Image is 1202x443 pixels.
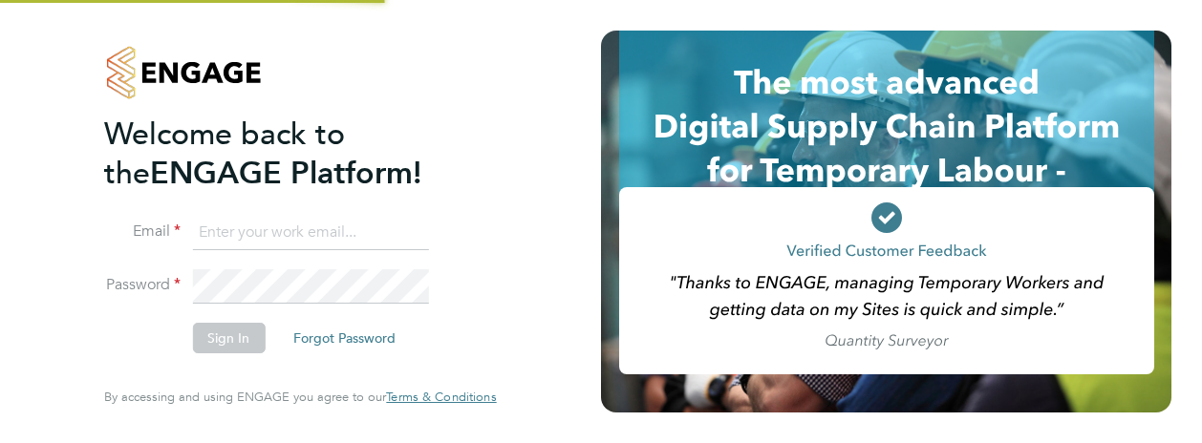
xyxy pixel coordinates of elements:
[192,216,428,250] input: Enter your work email...
[104,275,181,295] label: Password
[386,389,496,405] span: Terms & Conditions
[104,115,477,193] h2: ENGAGE Platform!
[386,390,496,405] a: Terms & Conditions
[278,323,411,353] button: Forgot Password
[104,116,345,192] span: Welcome back to the
[104,221,181,242] label: Email
[104,389,496,405] span: By accessing and using ENGAGE you agree to our
[192,323,265,353] button: Sign In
